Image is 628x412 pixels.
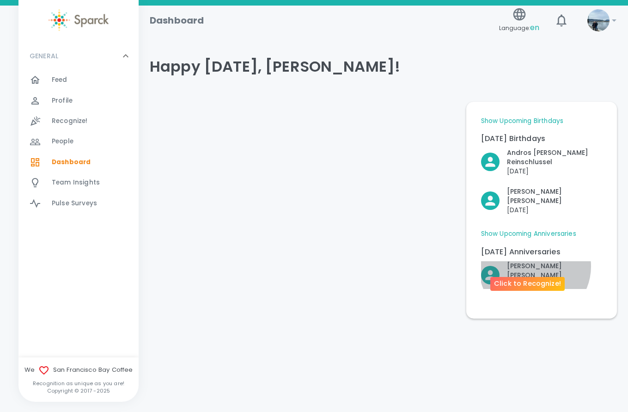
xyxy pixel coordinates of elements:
[507,166,602,176] p: [DATE]
[150,13,204,28] h1: Dashboard
[587,9,610,31] img: Picture of Anna Belle
[507,205,602,215] p: [DATE]
[18,152,139,172] a: Dashboard
[490,277,565,291] div: Click to Recognize!
[530,22,539,33] span: en
[30,51,58,61] p: GENERAL
[49,9,109,31] img: Sparck logo
[18,365,139,376] span: We San Francisco Bay Coffee
[150,57,617,76] h4: Happy [DATE], [PERSON_NAME]!
[18,380,139,387] p: Recognition as unique as you are!
[52,75,67,85] span: Feed
[481,133,602,144] p: [DATE] Birthdays
[495,4,543,37] button: Language:en
[507,261,602,280] p: [PERSON_NAME] [PERSON_NAME]
[52,96,73,105] span: Profile
[18,70,139,217] div: GENERAL
[18,131,139,152] a: People
[474,179,602,215] div: Click to Recognize!
[52,199,97,208] span: Pulse Surveys
[52,158,91,167] span: Dashboard
[52,137,73,146] span: People
[474,254,602,289] div: Click to Recognize!
[18,9,139,31] a: Sparck logo
[52,178,100,187] span: Team Insights
[481,246,602,258] p: [DATE] Anniversaries
[18,193,139,214] a: Pulse Surveys
[18,91,139,111] a: Profile
[481,261,602,289] button: Click to Recognize!
[18,70,139,90] a: Feed
[507,148,602,166] p: Andros [PERSON_NAME] Reinschlussel
[52,117,88,126] span: Recognize!
[18,42,139,70] div: GENERAL
[18,111,139,131] a: Recognize!
[499,22,539,34] span: Language:
[474,141,602,176] div: Click to Recognize!
[481,148,602,176] button: Click to Recognize!
[507,187,602,205] p: [PERSON_NAME] [PERSON_NAME]
[481,187,602,215] button: Click to Recognize!
[18,387,139,394] p: Copyright © 2017 - 2025
[481,117,563,126] a: Show Upcoming Birthdays
[481,229,576,239] a: Show Upcoming Anniversaries
[18,172,139,193] a: Team Insights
